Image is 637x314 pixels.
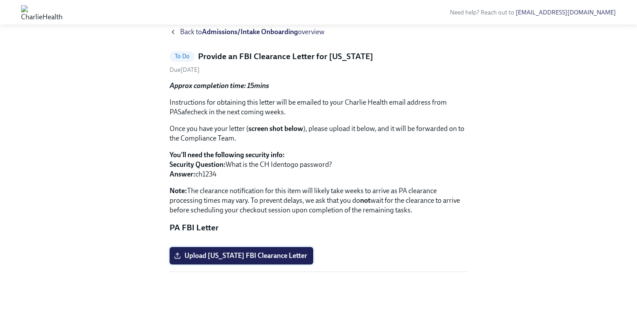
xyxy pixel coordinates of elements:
[170,170,195,178] strong: Answer:
[202,28,298,36] strong: Admissions/Intake Onboarding
[450,9,616,16] span: Need help? Reach out to
[248,124,303,133] strong: screen shot below
[360,196,371,205] strong: not
[170,66,200,74] span: Thursday, September 18th 2025, 10:00 am
[170,247,313,265] label: Upload [US_STATE] FBI Clearance Letter
[170,160,226,169] strong: Security Question:
[170,81,269,90] strong: Approx completion time: 15mins
[170,53,195,60] span: To Do
[176,251,307,260] span: Upload [US_STATE] FBI Clearance Letter
[170,187,187,195] strong: Note:
[170,151,285,159] strong: You'll need the following security info:
[180,27,325,37] span: Back to overview
[170,186,467,215] p: The clearance notification for this item will likely take weeks to arrive as PA clearance process...
[170,27,467,37] a: Back toAdmissions/Intake Onboardingoverview
[21,5,63,19] img: CharlieHealth
[170,98,467,117] p: Instructions for obtaining this letter will be emailed to your Charlie Health email address from ...
[170,124,467,143] p: Once you have your letter ( ), please upload it below, and it will be forwarded on to the Complia...
[170,222,467,233] p: PA FBI Letter
[170,150,467,179] p: What is the CH Identogo password? ch1234
[198,51,373,62] h5: Provide an FBI Clearance Letter for [US_STATE]
[516,9,616,16] a: [EMAIL_ADDRESS][DOMAIN_NAME]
